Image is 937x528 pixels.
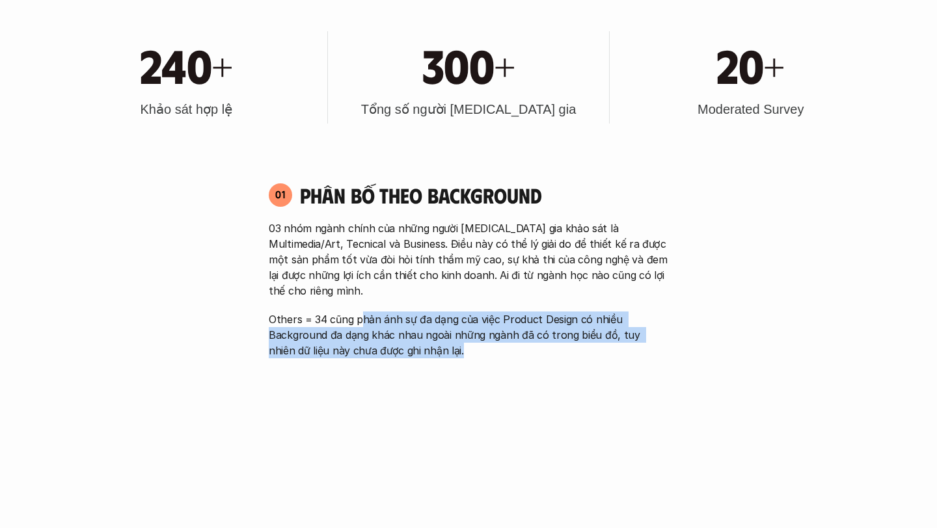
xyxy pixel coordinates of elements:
h3: Moderated Survey [698,100,804,118]
p: 01 [275,189,286,200]
h1: 20+ [716,36,785,92]
p: Others = 34 cũng phản ánh sự đa dạng của việc Product Design có nhiều Background đa dạng khác nha... [269,311,668,358]
h1: 240+ [140,36,233,92]
p: 03 nhóm ngành chính của những người [MEDICAL_DATA] gia khảo sát là Multimedia/Art, Tecnical và Bu... [269,220,668,298]
h3: Khảo sát hợp lệ [141,100,233,118]
h3: Tổng số người [MEDICAL_DATA] gia [361,100,577,118]
h4: Phân bố theo background [300,183,668,207]
h1: 300+ [422,36,515,92]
